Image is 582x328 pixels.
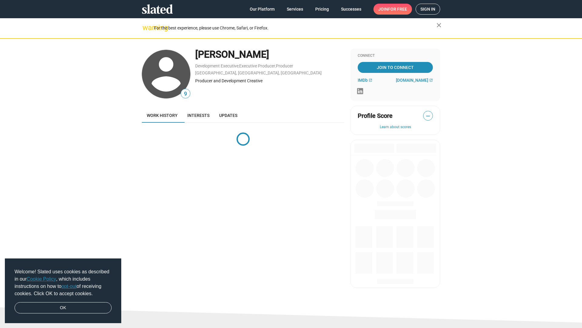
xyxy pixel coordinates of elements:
span: for free [388,4,407,15]
a: Cookie Policy [27,276,56,282]
span: Our Platform [250,4,275,15]
span: , [275,65,276,68]
mat-icon: warning [142,24,150,31]
a: Our Platform [245,4,279,15]
a: Joinfor free [373,4,412,15]
div: Connect [358,53,433,58]
span: Interests [187,113,209,118]
mat-icon: open_in_new [429,78,433,82]
span: Profile Score [358,112,393,120]
span: Welcome! Slated uses cookies as described in our , which includes instructions on how to of recei... [15,268,112,297]
span: Sign in [420,4,435,14]
span: Join To Connect [359,62,432,73]
div: [PERSON_NAME] [195,48,344,61]
span: 9 [181,90,190,98]
a: Interests [182,108,214,123]
a: IMDb [358,78,372,83]
a: Development Executive [195,63,239,68]
a: Sign in [416,4,440,15]
a: Updates [214,108,242,123]
a: Services [282,4,308,15]
span: IMDb [358,78,368,83]
span: Updates [219,113,237,118]
mat-icon: close [435,22,443,29]
a: Join To Connect [358,62,433,73]
button: Learn about scores [358,125,433,130]
span: [DOMAIN_NAME] [396,78,428,83]
span: Services [287,4,303,15]
mat-icon: open_in_new [369,78,372,82]
a: [DOMAIN_NAME] [396,78,433,83]
a: Successes [336,4,366,15]
span: Successes [341,4,361,15]
div: cookieconsent [5,258,121,323]
div: Producer and Development Creative [195,78,344,84]
a: Work history [142,108,182,123]
a: Pricing [310,4,334,15]
span: Work history [147,113,178,118]
div: For the best experience, please use Chrome, Safari, or Firefox. [154,24,436,32]
span: Join [378,4,407,15]
a: Executive Producer [239,63,275,68]
a: Producer [276,63,293,68]
span: — [423,112,433,120]
a: [GEOGRAPHIC_DATA], [GEOGRAPHIC_DATA], [GEOGRAPHIC_DATA] [195,70,322,75]
a: opt-out [62,284,77,289]
a: dismiss cookie message [15,302,112,314]
span: Pricing [315,4,329,15]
